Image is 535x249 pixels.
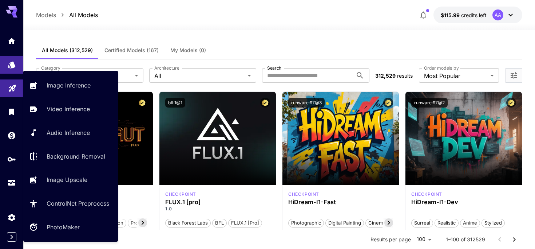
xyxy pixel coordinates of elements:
[137,98,147,108] button: Certified Model – Vetted for best performance and includes a commercial license.
[288,191,319,198] p: checkpoint
[288,191,319,198] div: HiDream Fast
[213,219,226,227] span: BFL
[7,178,16,187] div: Usage
[8,81,17,90] div: Playground
[424,71,487,80] span: Most Popular
[23,77,118,94] a: Image Inference
[375,73,396,79] span: 312,529
[166,219,210,227] span: Black Forest Labs
[47,223,80,232] p: PhotoMaker
[7,105,16,114] div: Library
[267,65,281,71] label: Search
[7,131,16,140] div: Wallet
[165,206,270,212] p: 1.0
[23,100,118,118] a: Video Inference
[165,191,196,198] p: checkpoint
[507,232,522,247] button: Go to next page
[41,65,60,71] label: Category
[47,81,91,90] p: Image Inference
[23,124,118,142] a: Audio Inference
[47,152,105,161] p: Background Removal
[289,219,324,227] span: Photographic
[411,191,442,198] p: checkpoint
[397,73,413,79] span: results
[7,58,16,67] div: Models
[326,219,364,227] span: Digital Painting
[288,199,393,206] h3: HiDream-I1-Fast
[36,11,98,19] nav: breadcrumb
[23,171,118,189] a: Image Upscale
[170,47,206,54] span: My Models (0)
[412,219,433,227] span: Surreal
[69,11,98,19] p: All Models
[23,147,118,165] a: Background Removal
[47,175,87,184] p: Image Upscale
[47,199,109,208] p: ControlNet Preprocess
[165,98,185,108] button: bfl:1@1
[260,98,270,108] button: Certified Model – Vetted for best performance and includes a commercial license.
[36,11,56,19] p: Models
[154,71,245,80] span: All
[47,128,90,137] p: Audio Inference
[492,9,503,20] div: AA
[433,7,522,23] button: $115.99151
[23,195,118,213] a: ControlNet Preprocess
[7,155,16,164] div: API Keys
[229,219,262,227] span: FLUX.1 [pro]
[165,199,270,206] h3: FLUX.1 [pro]
[424,65,459,71] label: Order models by
[370,236,411,243] p: Results per page
[411,98,448,108] button: runware:97@2
[7,232,16,242] button: Expand sidebar
[128,219,141,227] span: pro
[154,65,179,71] label: Architecture
[288,98,325,108] button: runware:97@3
[47,105,90,113] p: Video Inference
[411,191,442,198] div: HiDream Dev
[461,12,487,18] span: credits left
[383,98,393,108] button: Certified Model – Vetted for best performance and includes a commercial license.
[366,219,393,227] span: Cinematic
[441,11,487,19] div: $115.99151
[435,219,458,227] span: Realistic
[411,199,516,206] h3: HiDream-I1-Dev
[460,219,480,227] span: Anime
[446,236,485,243] p: 1–100 of 312529
[482,219,504,227] span: Stylized
[42,47,93,54] span: All Models (312,529)
[23,218,118,236] a: PhotoMaker
[506,98,516,108] button: Certified Model – Vetted for best performance and includes a commercial license.
[7,213,16,222] div: Settings
[510,71,518,80] button: Open more filters
[414,234,434,245] div: 100
[441,12,461,18] span: $115.99
[165,191,196,198] div: fluxpro
[7,36,16,46] div: Home
[104,47,159,54] span: Certified Models (167)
